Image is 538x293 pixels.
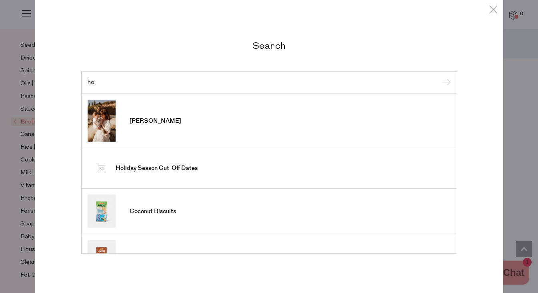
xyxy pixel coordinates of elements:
img: Kate Holm [88,100,116,142]
a: Holiday Season Cut-Off Dates [88,154,451,182]
span: Holiday Season Cut-Off Dates [116,164,198,172]
img: Cocoa Biscuits [88,240,116,273]
h2: Search [81,39,457,51]
a: Cocoa Biscuits [88,240,451,273]
img: Coconut Biscuits [88,195,116,228]
span: [PERSON_NAME] [130,117,181,125]
span: Cocoa Biscuits [130,253,170,261]
span: Coconut Biscuits [130,207,176,215]
a: [PERSON_NAME] [88,100,451,142]
a: Coconut Biscuits [88,195,451,228]
input: Search [88,79,451,85]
